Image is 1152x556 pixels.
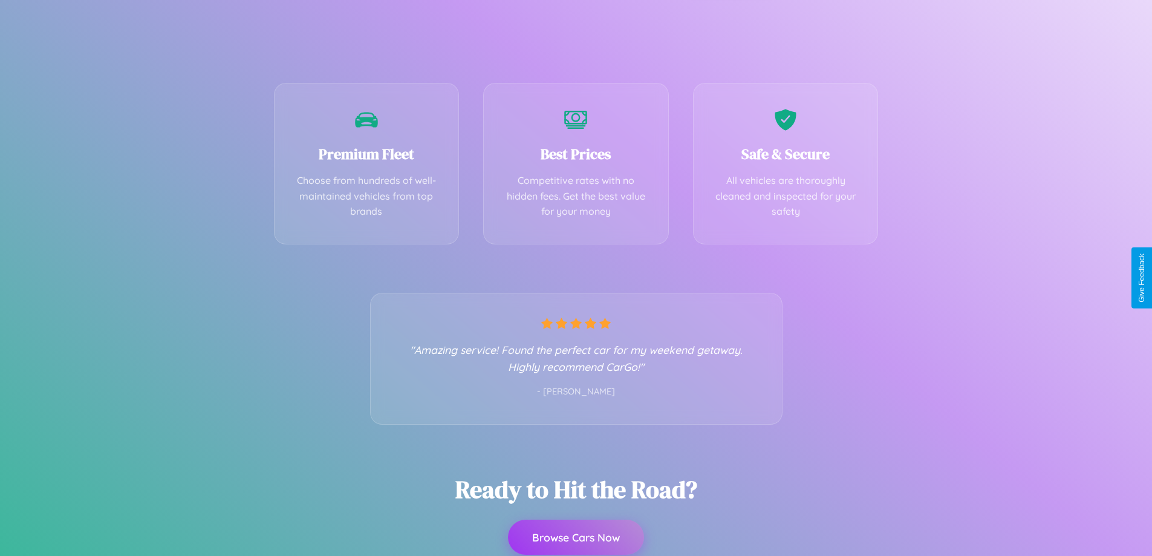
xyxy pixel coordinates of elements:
h3: Safe & Secure [712,144,860,164]
p: Competitive rates with no hidden fees. Get the best value for your money [502,173,650,220]
h3: Premium Fleet [293,144,441,164]
p: Choose from hundreds of well-maintained vehicles from top brands [293,173,441,220]
h2: Ready to Hit the Road? [455,473,697,506]
h3: Best Prices [502,144,650,164]
p: "Amazing service! Found the perfect car for my weekend getaway. Highly recommend CarGo!" [395,341,758,375]
button: Browse Cars Now [508,520,644,555]
p: All vehicles are thoroughly cleaned and inspected for your safety [712,173,860,220]
div: Give Feedback [1137,253,1146,303]
p: - [PERSON_NAME] [395,384,758,400]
